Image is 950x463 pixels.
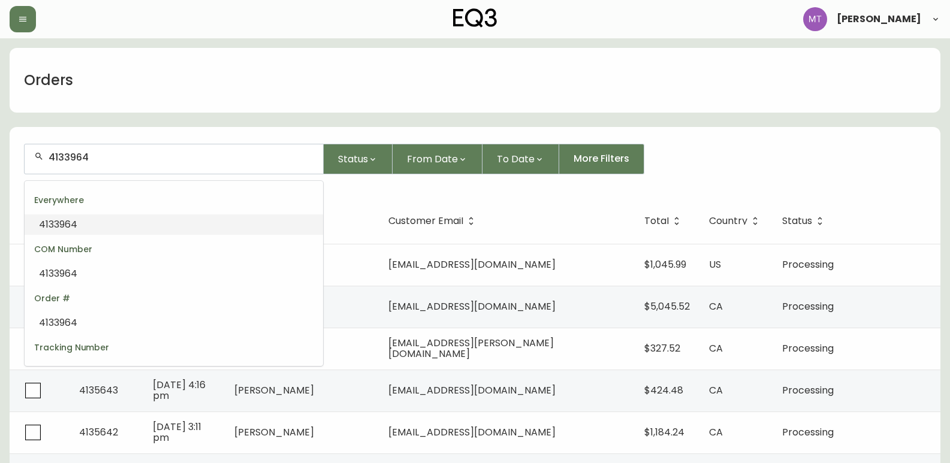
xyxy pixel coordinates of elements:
[709,425,723,439] span: CA
[644,425,684,439] span: $1,184.24
[39,217,77,231] span: 4133964
[644,217,669,225] span: Total
[25,284,323,313] div: Order #
[25,186,323,214] div: Everywhere
[644,216,684,226] span: Total
[338,152,368,167] span: Status
[574,152,629,165] span: More Filters
[153,378,206,403] span: [DATE] 4:16 pm
[388,216,479,226] span: Customer Email
[782,299,834,313] span: Processing
[24,70,73,90] h1: Orders
[388,299,556,313] span: [EMAIL_ADDRESS][DOMAIN_NAME]
[497,152,535,167] span: To Date
[49,152,313,163] input: Search
[393,144,482,174] button: From Date
[39,365,77,379] span: 4133964
[453,8,497,28] img: logo
[388,383,556,397] span: [EMAIL_ADDRESS][DOMAIN_NAME]
[782,258,834,271] span: Processing
[234,383,314,397] span: [PERSON_NAME]
[782,341,834,355] span: Processing
[709,383,723,397] span: CA
[644,383,683,397] span: $424.48
[25,333,323,362] div: Tracking Number
[644,258,686,271] span: $1,045.99
[559,144,644,174] button: More Filters
[782,383,834,397] span: Processing
[644,299,690,313] span: $5,045.52
[388,336,554,361] span: [EMAIL_ADDRESS][PERSON_NAME][DOMAIN_NAME]
[388,425,556,439] span: [EMAIL_ADDRESS][DOMAIN_NAME]
[709,216,763,226] span: Country
[39,316,77,329] span: 4133964
[709,217,747,225] span: Country
[709,258,721,271] span: US
[709,299,723,313] span: CA
[39,267,77,280] span: 4133964
[234,425,314,439] span: [PERSON_NAME]
[324,144,393,174] button: Status
[407,152,458,167] span: From Date
[803,7,827,31] img: 397d82b7ede99da91c28605cdd79fceb
[782,425,834,439] span: Processing
[388,217,463,225] span: Customer Email
[482,144,559,174] button: To Date
[709,341,723,355] span: CA
[782,217,812,225] span: Status
[782,216,828,226] span: Status
[644,341,680,355] span: $327.52
[388,258,556,271] span: [EMAIL_ADDRESS][DOMAIN_NAME]
[153,420,201,444] span: [DATE] 3:11 pm
[79,425,118,439] span: 4135642
[25,235,323,264] div: COM Number
[837,14,921,24] span: [PERSON_NAME]
[79,383,118,397] span: 4135643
